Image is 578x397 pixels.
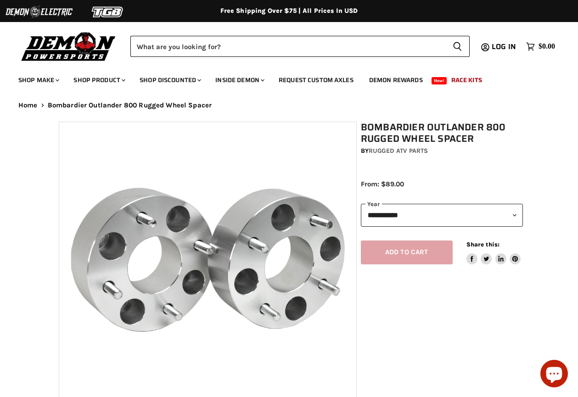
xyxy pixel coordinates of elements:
[18,101,38,109] a: Home
[11,71,65,89] a: Shop Make
[130,36,470,57] form: Product
[11,67,553,89] ul: Main menu
[361,122,523,145] h1: Bombardier Outlander 800 Rugged Wheel Spacer
[539,42,555,51] span: $0.00
[369,147,428,155] a: Rugged ATV Parts
[361,146,523,156] div: by
[466,241,499,248] span: Share this:
[444,71,489,89] a: Race Kits
[18,30,119,62] img: Demon Powersports
[492,41,516,52] span: Log in
[445,36,470,57] button: Search
[538,360,571,390] inbox-online-store-chat: Shopify online store chat
[466,240,521,265] aside: Share this:
[362,71,430,89] a: Demon Rewards
[488,43,522,51] a: Log in
[361,180,404,188] span: From: $89.00
[48,101,212,109] span: Bombardier Outlander 800 Rugged Wheel Spacer
[272,71,360,89] a: Request Custom Axles
[522,40,560,53] a: $0.00
[5,3,73,21] img: Demon Electric Logo 2
[432,77,447,84] span: New!
[361,204,523,226] select: year
[67,71,131,89] a: Shop Product
[130,36,445,57] input: Search
[133,71,207,89] a: Shop Discounted
[73,3,142,21] img: TGB Logo 2
[208,71,270,89] a: Inside Demon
